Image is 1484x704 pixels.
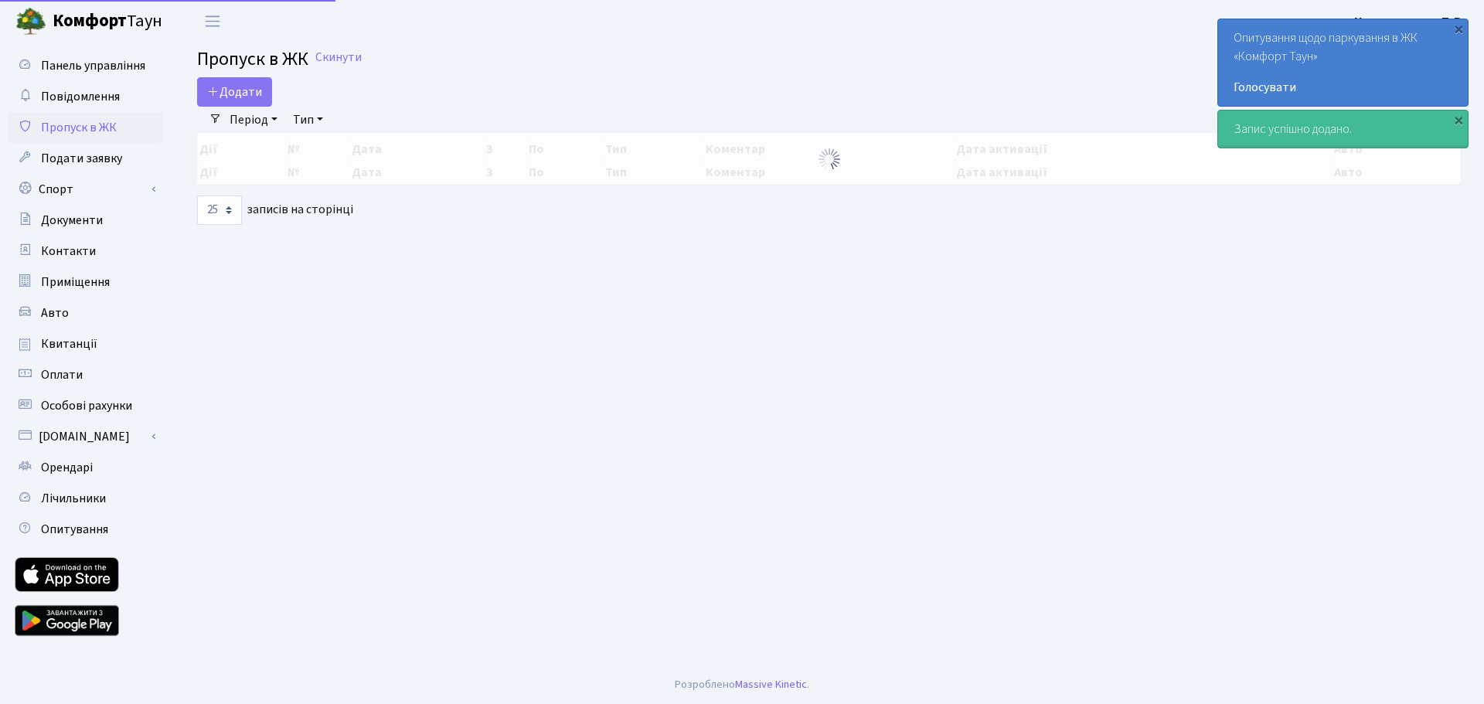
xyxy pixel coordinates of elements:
label: записів на сторінці [197,196,353,225]
span: Документи [41,212,103,229]
a: Оплати [8,359,162,390]
span: Опитування [41,521,108,538]
a: Панель управління [8,50,162,81]
div: × [1451,21,1466,36]
span: Подати заявку [41,150,122,167]
a: Додати [197,77,272,107]
span: Пропуск в ЖК [41,119,117,136]
span: Особові рахунки [41,397,132,414]
a: Період [223,107,284,133]
a: Особові рахунки [8,390,162,421]
a: Скинути [315,50,362,65]
a: Пропуск в ЖК [8,112,162,143]
a: Голосувати [1234,78,1452,97]
span: Додати [207,83,262,100]
span: Панель управління [41,57,145,74]
a: Спорт [8,174,162,205]
span: Пропуск в ЖК [197,46,308,73]
a: Приміщення [8,267,162,298]
a: Опитування [8,514,162,545]
img: Обробка... [817,147,842,172]
span: Повідомлення [41,88,120,105]
a: Massive Kinetic [735,676,807,692]
a: Лічильники [8,483,162,514]
span: Контакти [41,243,96,260]
span: Авто [41,304,69,321]
a: Каричковська Т. В. [1354,12,1465,31]
a: Подати заявку [8,143,162,174]
a: Документи [8,205,162,236]
div: Розроблено . [675,676,809,693]
a: [DOMAIN_NAME] [8,421,162,452]
img: logo.png [15,6,46,37]
span: Лічильники [41,490,106,507]
a: Квитанції [8,328,162,359]
a: Контакти [8,236,162,267]
a: Повідомлення [8,81,162,112]
a: Авто [8,298,162,328]
button: Переключити навігацію [193,9,232,34]
span: Орендарі [41,459,93,476]
select: записів на сторінці [197,196,242,225]
span: Таун [53,9,162,35]
span: Приміщення [41,274,110,291]
a: Орендарі [8,452,162,483]
a: Тип [287,107,329,133]
div: Запис успішно додано. [1218,111,1468,148]
b: Каричковська Т. В. [1354,13,1465,30]
b: Комфорт [53,9,127,33]
span: Оплати [41,366,83,383]
div: × [1451,112,1466,128]
div: Опитування щодо паркування в ЖК «Комфорт Таун» [1218,19,1468,106]
span: Квитанції [41,335,97,352]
